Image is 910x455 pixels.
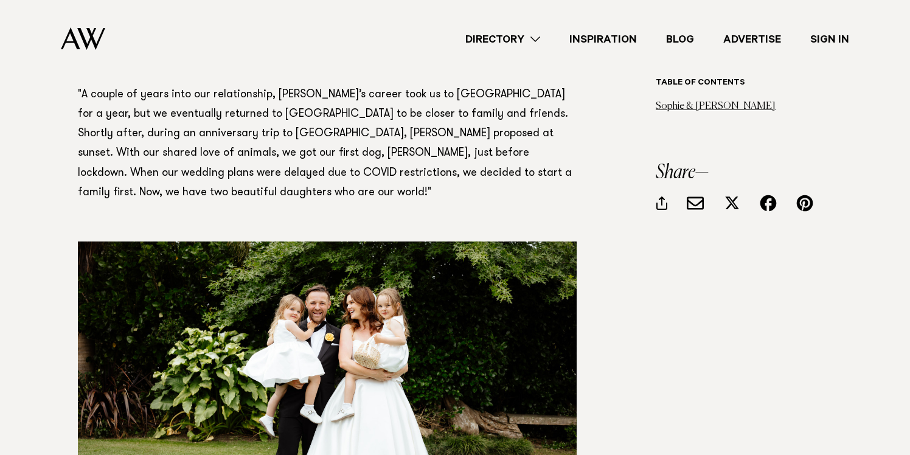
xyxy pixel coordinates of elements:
p: "A couple of years into our relationship, [PERSON_NAME]’s career took us to [GEOGRAPHIC_DATA] for... [78,85,577,202]
a: Inspiration [555,31,651,47]
a: Advertise [709,31,796,47]
a: Directory [451,31,555,47]
a: Blog [651,31,709,47]
img: Auckland Weddings Logo [61,27,105,50]
a: Sophie & [PERSON_NAME] [656,102,776,111]
h6: Table of contents [656,78,832,89]
h3: Share [656,163,832,182]
a: Sign In [796,31,864,47]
